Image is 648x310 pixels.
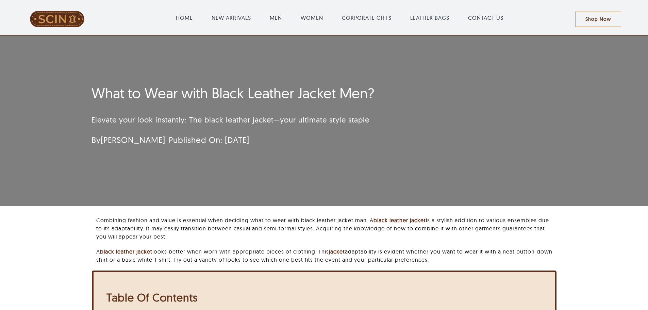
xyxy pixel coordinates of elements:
[169,135,249,145] span: Published On: [DATE]
[104,7,575,29] nav: Main Menu
[101,135,165,145] a: [PERSON_NAME]
[100,248,152,255] a: black leather jacket
[212,14,251,22] a: NEW ARRIVALS
[176,14,193,22] a: HOME
[585,16,611,22] span: Shop Now
[301,14,323,22] a: WOMEN
[96,216,556,241] p: Combining fashion and value is essential when deciding what to wear with black leather jacket man...
[106,291,198,304] b: Table Of Contents
[410,14,449,22] a: LEATHER BAGS
[342,14,392,22] a: CORPORATE GIFTS
[468,14,503,22] a: CONTACT US
[575,12,621,27] a: Shop Now
[96,247,556,264] p: A looks better when worn with appropriate pieces of clothing. This adaptability is evident whethe...
[92,85,476,102] h1: What to Wear with Black Leather Jacket Men?
[270,14,282,22] a: MEN
[92,135,165,145] span: By
[329,248,345,255] a: jacket
[92,114,476,126] p: Elevate your look instantly: The black leather jacket—your ultimate style staple
[373,217,426,224] a: black leather jacket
